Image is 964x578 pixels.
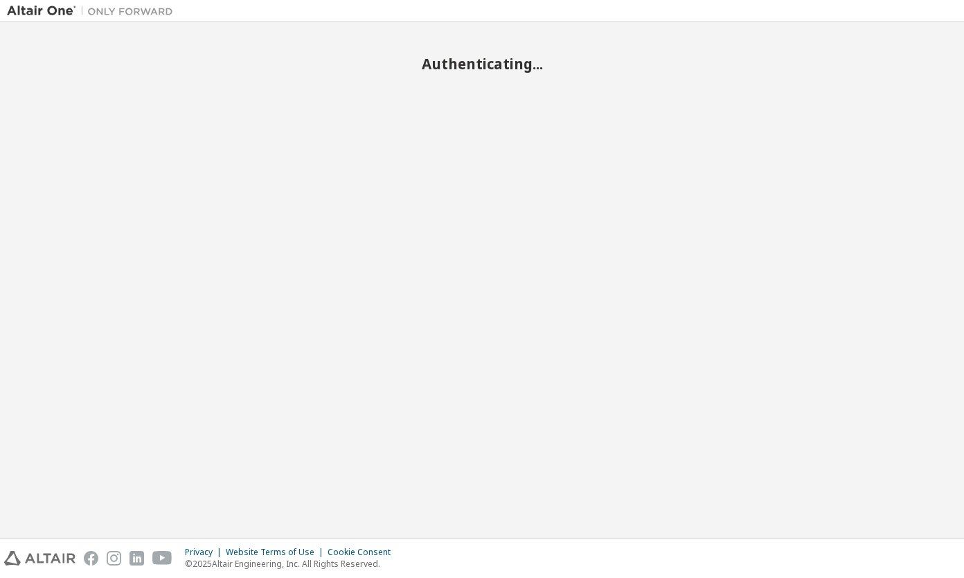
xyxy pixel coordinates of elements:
div: Website Terms of Use [226,547,328,558]
p: © 2025 Altair Engineering, Inc. All Rights Reserved. [185,558,399,570]
img: instagram.svg [107,551,121,566]
div: Privacy [185,547,226,558]
img: altair_logo.svg [4,551,75,566]
h2: Authenticating... [7,55,957,73]
img: Altair One [7,4,180,18]
img: linkedin.svg [130,551,144,566]
img: facebook.svg [84,551,98,566]
div: Cookie Consent [328,547,399,558]
img: youtube.svg [152,551,172,566]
